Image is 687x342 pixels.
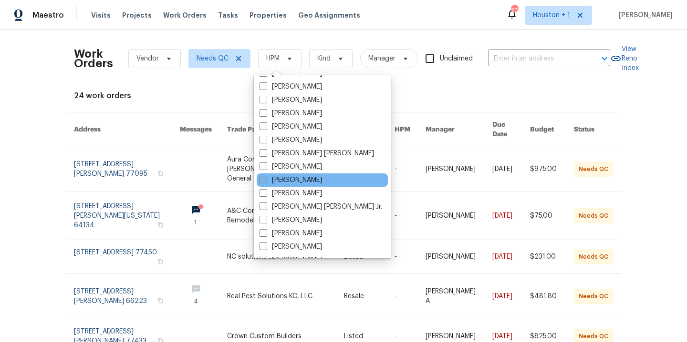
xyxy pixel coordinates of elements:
[219,147,336,191] td: Aura Construction LLC dba [PERSON_NAME] Painting and General Contracting
[418,274,485,319] td: [PERSON_NAME] A
[266,54,280,63] span: HPM
[598,52,611,65] button: Open
[260,202,382,211] label: [PERSON_NAME] [PERSON_NAME] Jr.
[260,255,322,265] label: [PERSON_NAME]
[250,10,287,20] span: Properties
[418,240,485,274] td: [PERSON_NAME]
[440,54,473,64] span: Unclaimed
[156,257,165,266] button: Copy Address
[260,215,322,225] label: [PERSON_NAME]
[260,109,322,118] label: [PERSON_NAME]
[32,10,64,20] span: Maestro
[522,112,566,147] th: Budget
[387,240,418,274] td: -
[260,189,322,198] label: [PERSON_NAME]
[218,12,238,19] span: Tasks
[317,54,331,63] span: Kind
[156,221,165,229] button: Copy Address
[511,6,518,15] div: 20
[122,10,152,20] span: Projects
[260,149,374,158] label: [PERSON_NAME] [PERSON_NAME]
[219,191,336,240] td: A&C Construction and Remodeling LLC
[615,10,673,20] span: [PERSON_NAME]
[219,274,336,319] td: Real Pest Solutions KC, LLC
[66,112,172,147] th: Address
[260,82,322,91] label: [PERSON_NAME]
[219,240,336,274] td: NC solutions llc
[368,54,396,63] span: Manager
[387,112,418,147] th: HPM
[387,147,418,191] td: -
[260,122,322,131] label: [PERSON_NAME]
[136,54,159,63] span: Vendor
[91,10,111,20] span: Visits
[488,51,583,66] input: Enter in an address
[260,229,322,238] label: [PERSON_NAME]
[197,54,229,63] span: Needs QC
[260,95,322,105] label: [PERSON_NAME]
[418,147,485,191] td: [PERSON_NAME]
[610,44,639,73] a: View Reno Index
[298,10,360,20] span: Geo Assignments
[156,169,165,178] button: Copy Address
[260,135,322,145] label: [PERSON_NAME]
[387,191,418,240] td: -
[387,274,418,319] td: -
[219,112,336,147] th: Trade Partner
[533,10,570,20] span: Houston + 1
[172,112,219,147] th: Messages
[418,191,485,240] td: [PERSON_NAME]
[260,242,322,251] label: [PERSON_NAME]
[566,112,621,147] th: Status
[260,162,322,171] label: [PERSON_NAME]
[74,49,113,68] h2: Work Orders
[336,274,387,319] td: Resale
[156,296,165,305] button: Copy Address
[260,175,322,185] label: [PERSON_NAME]
[485,112,522,147] th: Due Date
[163,10,207,20] span: Work Orders
[418,112,485,147] th: Manager
[74,91,613,101] div: 24 work orders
